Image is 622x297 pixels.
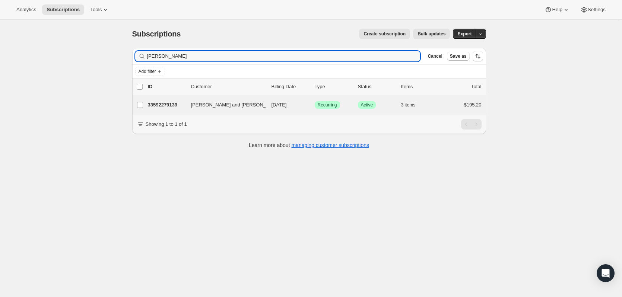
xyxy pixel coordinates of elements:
span: $195.20 [464,102,482,108]
div: IDCustomerBilling DateTypeStatusItemsTotal [148,83,482,90]
div: Type [315,83,352,90]
input: Filter subscribers [147,51,421,61]
button: Save as [447,52,470,61]
span: Tools [90,7,102,13]
div: Items [401,83,438,90]
button: Analytics [12,4,41,15]
button: Tools [86,4,114,15]
button: 3 items [401,100,424,110]
button: Export [453,29,476,39]
span: Subscriptions [47,7,80,13]
span: Subscriptions [132,30,181,38]
span: [DATE] [272,102,287,108]
button: Cancel [425,52,445,61]
button: Help [540,4,574,15]
button: Settings [576,4,610,15]
p: 33592279139 [148,101,185,109]
button: Subscriptions [42,4,84,15]
span: [PERSON_NAME] and [PERSON_NAME] [191,101,282,109]
div: Open Intercom Messenger [597,264,615,282]
p: Showing 1 to 1 of 1 [146,121,187,128]
span: Save as [450,53,467,59]
span: Cancel [428,53,442,59]
p: Learn more about [249,141,369,149]
button: Bulk updates [413,29,450,39]
span: Help [552,7,562,13]
span: Active [361,102,373,108]
span: 3 items [401,102,416,108]
span: Add filter [139,68,156,74]
p: Billing Date [272,83,309,90]
span: Settings [588,7,606,13]
button: Add filter [135,67,165,76]
span: Export [457,31,472,37]
span: Bulk updates [418,31,445,37]
div: 33592279139[PERSON_NAME] and [PERSON_NAME][DATE]SuccessRecurringSuccessActive3 items$195.20 [148,100,482,110]
p: Customer [191,83,266,90]
button: Sort the results [473,51,483,61]
span: Recurring [318,102,337,108]
p: ID [148,83,185,90]
span: Analytics [16,7,36,13]
p: Status [358,83,395,90]
p: Total [471,83,481,90]
button: Create subscription [359,29,410,39]
a: managing customer subscriptions [291,142,369,148]
nav: Pagination [461,119,482,130]
button: [PERSON_NAME] and [PERSON_NAME] [187,99,261,111]
span: Create subscription [364,31,406,37]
